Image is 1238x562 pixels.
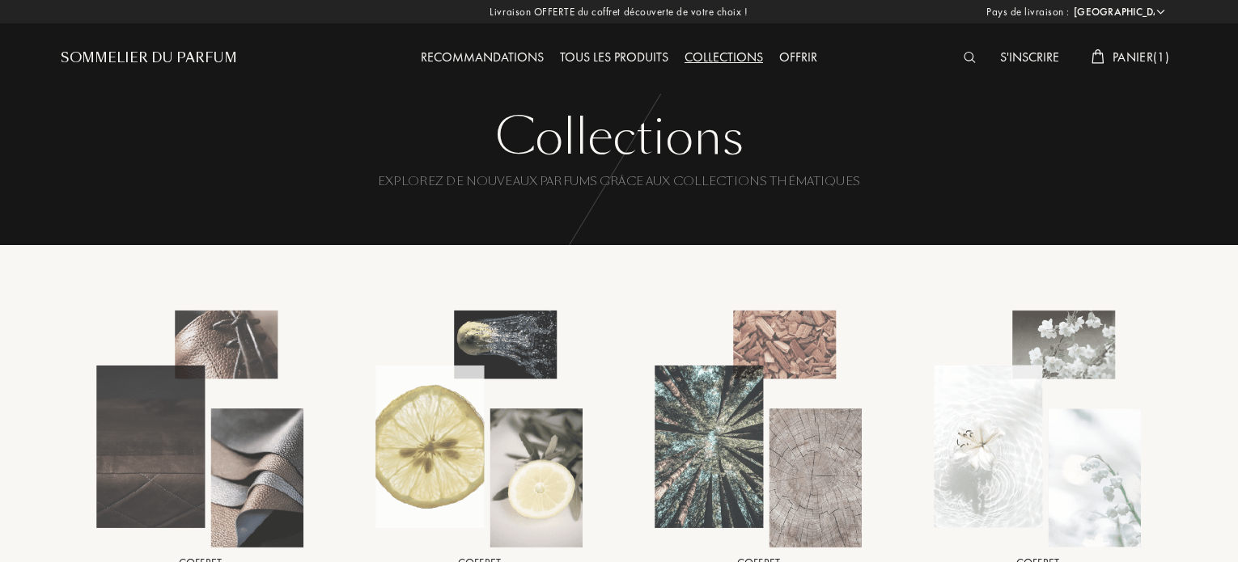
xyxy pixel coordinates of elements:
a: S'inscrire [992,49,1067,65]
img: Fleurs Blanches [912,303,1164,555]
span: Pays de livraison : [986,4,1070,20]
img: cart_white.svg [1092,49,1104,64]
div: S'inscrire [992,48,1067,69]
a: Tous les produits [552,49,676,65]
img: search_icn_white.svg [964,52,976,63]
div: Explorez de nouveaux parfums grâce aux collections thématiques [73,174,1165,222]
img: Cuir [74,303,326,555]
img: Cèdrats, bergamotes et citrons [354,303,605,555]
span: Panier ( 1 ) [1113,49,1169,65]
div: Collections [676,48,771,69]
div: Offrir [771,48,825,69]
div: Tous les produits [552,48,676,69]
img: Cèdre [633,303,884,555]
a: Recommandations [413,49,552,65]
a: Sommelier du Parfum [61,49,237,68]
div: Collections [73,105,1165,170]
a: Collections [676,49,771,65]
div: Recommandations [413,48,552,69]
a: Offrir [771,49,825,65]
